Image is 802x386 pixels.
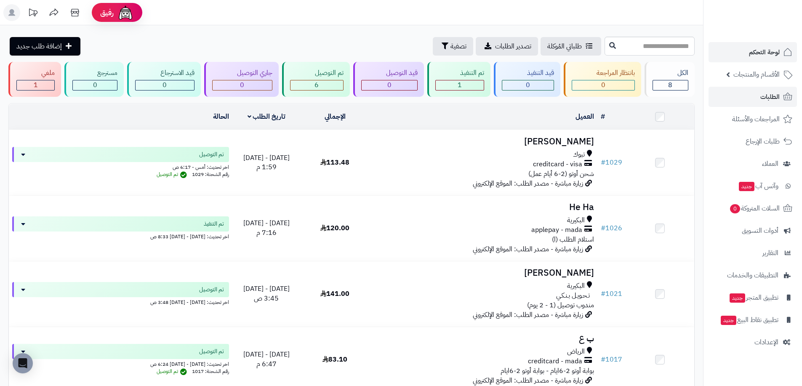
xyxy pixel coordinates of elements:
span: تم التوصيل [199,285,224,294]
div: 0 [73,80,117,90]
a: #1026 [601,223,622,233]
a: طلبات الإرجاع [709,131,797,152]
a: الكل8 [643,62,696,97]
div: 6 [290,80,343,90]
div: 0 [502,80,553,90]
a: مسترجع 0 [63,62,125,97]
a: التقارير [709,243,797,263]
div: 0 [572,80,634,90]
div: اخر تحديث: [DATE] - [DATE] 8:33 ص [12,232,229,240]
a: العملاء [709,154,797,174]
span: أدوات التسويق [742,225,778,237]
a: السلات المتروكة0 [709,198,797,218]
h3: ب ع [373,334,594,343]
span: 120.00 [320,223,349,233]
span: 0 [526,80,530,90]
span: 6 [314,80,319,90]
span: [DATE] - [DATE] 7:16 م [243,218,290,238]
a: تحديثات المنصة [22,4,43,23]
span: شحن أوتو (2-6 أيام عمل) [528,169,594,179]
span: # [601,354,605,365]
span: التقارير [762,247,778,259]
a: وآتس آبجديد [709,176,797,196]
span: تـحـويـل بـنـكـي [556,291,590,301]
span: تطبيق نقاط البيع [720,314,778,326]
div: الكل [653,68,688,78]
span: 0 [163,80,167,90]
span: استلام الطلب (ا) [552,234,594,245]
span: [DATE] - [DATE] 3:45 ص [243,284,290,303]
span: [DATE] - [DATE] 6:47 م [243,349,290,369]
span: 0 [93,80,97,90]
span: 141.00 [320,289,349,299]
div: قيد التنفيذ [502,68,554,78]
span: تصدير الطلبات [495,41,531,51]
span: السلات المتروكة [729,202,780,214]
h3: [PERSON_NAME] [373,268,594,278]
span: جديد [739,182,754,191]
span: رقم الشحنة: 1029 [192,170,229,178]
span: 0 [601,80,605,90]
a: تاريخ الطلب [248,112,286,122]
span: [DATE] - [DATE] 1:59 م [243,153,290,173]
span: زيارة مباشرة - مصدر الطلب: الموقع الإلكتروني [473,375,583,386]
img: logo-2.png [745,9,794,27]
h3: [PERSON_NAME] [373,137,594,146]
a: التطبيقات والخدمات [709,265,797,285]
div: 1 [17,80,54,90]
span: زيارة مباشرة - مصدر الطلب: الموقع الإلكتروني [473,178,583,189]
a: طلباتي المُوكلة [541,37,601,56]
span: التطبيقات والخدمات [727,269,778,281]
span: جديد [721,316,736,325]
span: 0 [387,80,392,90]
span: تطبيق المتجر [729,292,778,303]
a: بانتظار المراجعة 0 [562,62,643,97]
span: زيارة مباشرة - مصدر الطلب: الموقع الإلكتروني [473,244,583,254]
a: #1021 [601,289,622,299]
span: طلباتي المُوكلة [547,41,582,51]
span: إضافة طلب جديد [16,41,62,51]
div: تم التنفيذ [435,68,484,78]
a: الحالة [213,112,229,122]
a: الإعدادات [709,332,797,352]
span: رفيق [100,8,114,18]
span: 0 [730,204,741,214]
a: قيد التوصيل 0 [352,62,426,97]
span: العملاء [762,158,778,170]
a: الطلبات [709,87,797,107]
div: جاري التوصيل [212,68,272,78]
span: تم التنفيذ [204,220,224,228]
span: زيارة مباشرة - مصدر الطلب: الموقع الإلكتروني [473,310,583,320]
a: تم التوصيل 6 [280,62,352,97]
a: تطبيق نقاط البيعجديد [709,310,797,330]
button: تصفية [433,37,473,56]
span: لوحة التحكم [749,46,780,58]
span: طلبات الإرجاع [746,136,780,147]
div: 0 [136,80,194,90]
span: 113.48 [320,157,349,168]
a: أدوات التسويق [709,221,797,241]
a: ملغي 1 [7,62,63,97]
span: creditcard - mada [528,357,582,366]
span: 1 [458,80,462,90]
div: بانتظار المراجعة [572,68,635,78]
span: جديد [730,293,745,303]
span: 8 [668,80,672,90]
a: إضافة طلب جديد [10,37,80,56]
a: #1029 [601,157,622,168]
span: تم التوصيل [199,150,224,159]
div: اخر تحديث: [DATE] - [DATE] 6:24 ص [12,359,229,368]
a: قيد التنفيذ 0 [492,62,562,97]
span: 1 [34,80,38,90]
span: الأقسام والمنتجات [733,69,780,80]
div: قيد الاسترجاع [135,68,194,78]
div: 0 [213,80,272,90]
h3: He Ha [373,202,594,212]
a: جاري التوصيل 0 [202,62,280,97]
a: تصدير الطلبات [476,37,538,56]
span: الطلبات [760,91,780,103]
span: وآتس آب [738,180,778,192]
span: creditcard - visa [533,160,582,169]
span: بوابة أوتو 2-6ايام - بوابة أوتو 2-6ايام [501,366,594,376]
span: تم التوصيل [199,347,224,356]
